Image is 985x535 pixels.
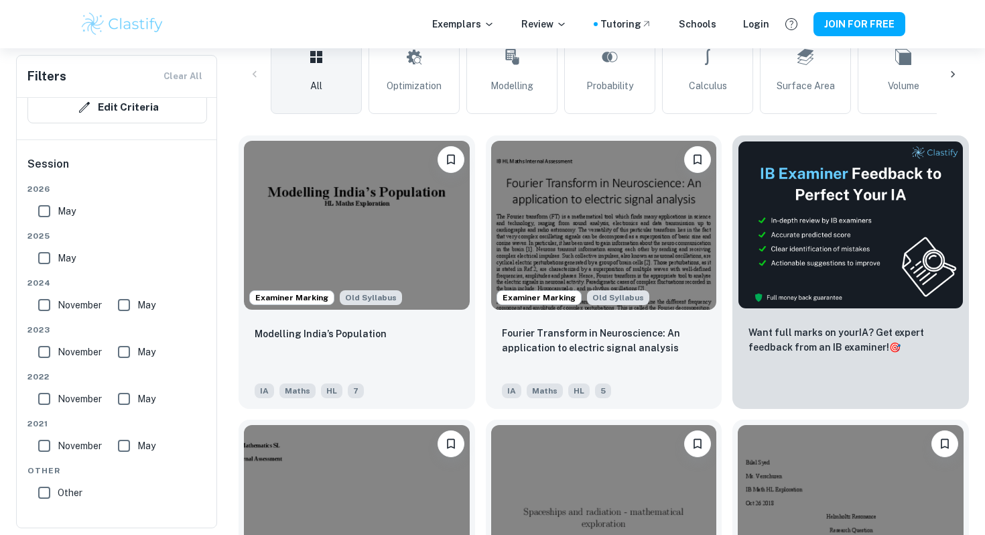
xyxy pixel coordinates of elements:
span: 2026 [27,183,207,195]
a: ThumbnailWant full marks on yourIA? Get expert feedback from an IB examiner! [732,135,969,409]
span: All [310,78,322,93]
span: Volume [888,78,919,93]
p: Review [521,17,567,32]
span: 5 [595,383,611,398]
div: Although this IA is written for the old math syllabus (last exam in November 2020), the current I... [340,290,402,305]
span: 2021 [27,418,207,430]
button: Edit Criteria [27,91,207,123]
span: Surface Area [777,78,835,93]
img: Maths IA example thumbnail: Modelling India’s Population [244,141,470,310]
span: Probability [586,78,633,93]
span: 🎯 [889,342,901,353]
span: IA [255,383,274,398]
span: November [58,345,102,359]
a: Examiner MarkingAlthough this IA is written for the old math syllabus (last exam in November 2020... [486,135,722,409]
p: Exemplars [432,17,495,32]
h6: Session [27,156,207,183]
span: May [137,345,155,359]
span: 2025 [27,230,207,242]
div: Although this IA is written for the old math syllabus (last exam in November 2020), the current I... [587,290,649,305]
a: Schools [679,17,716,32]
span: HL [568,383,590,398]
span: May [58,251,76,265]
span: November [58,392,102,406]
span: Examiner Marking [497,292,581,304]
p: Modelling India’s Population [255,326,387,341]
span: Examiner Marking [250,292,334,304]
span: Old Syllabus [587,290,649,305]
button: Please log in to bookmark exemplars [931,430,958,457]
span: 2023 [27,324,207,336]
span: 2022 [27,371,207,383]
span: Old Syllabus [340,290,402,305]
span: Maths [279,383,316,398]
span: November [58,298,102,312]
img: Maths IA example thumbnail: Fourier Transform in Neuroscience: An ap [491,141,717,310]
button: JOIN FOR FREE [813,12,905,36]
p: Want full marks on your IA ? Get expert feedback from an IB examiner! [748,325,953,355]
span: 7 [348,383,364,398]
span: November [58,438,102,453]
button: Please log in to bookmark exemplars [438,146,464,173]
button: Please log in to bookmark exemplars [684,430,711,457]
span: 2024 [27,277,207,289]
span: May [137,298,155,312]
a: Login [743,17,769,32]
button: Please log in to bookmark exemplars [684,146,711,173]
span: Maths [527,383,563,398]
button: Please log in to bookmark exemplars [438,430,464,457]
span: May [137,438,155,453]
a: Tutoring [600,17,652,32]
img: Thumbnail [738,141,964,309]
span: Modelling [490,78,533,93]
span: Optimization [387,78,442,93]
h6: Filters [27,67,66,86]
span: May [58,204,76,219]
span: Calculus [689,78,727,93]
span: IA [502,383,521,398]
button: Help and Feedback [780,13,803,36]
span: May [137,392,155,406]
span: Other [58,485,82,500]
p: Fourier Transform in Neuroscience: An application to electric signal analysis [502,326,706,355]
img: Clastify logo [80,11,165,38]
span: Other [27,465,207,477]
span: HL [321,383,342,398]
a: Examiner MarkingAlthough this IA is written for the old math syllabus (last exam in November 2020... [239,135,475,409]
